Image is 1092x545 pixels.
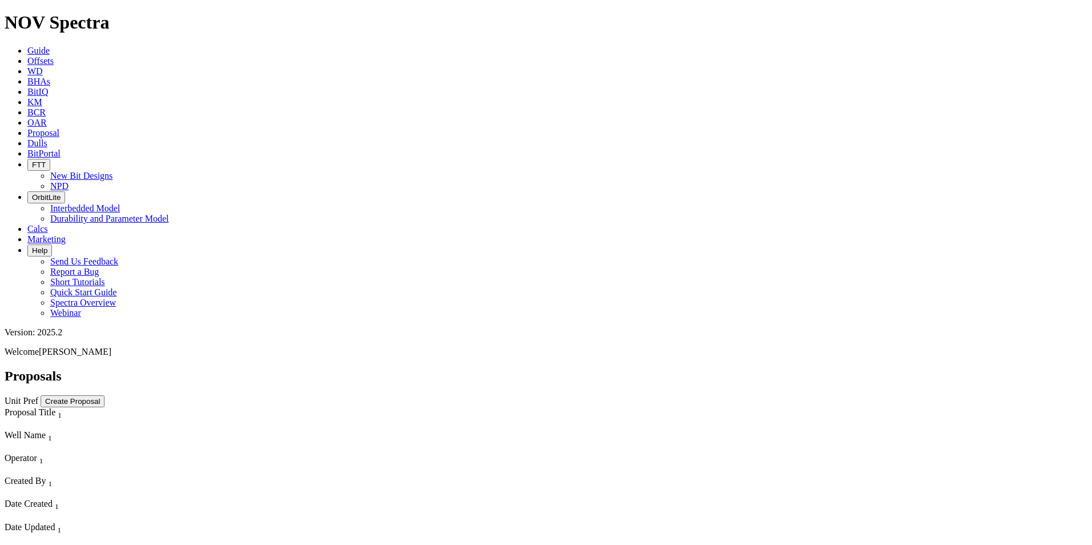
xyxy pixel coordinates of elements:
span: Created By [5,476,46,486]
a: Guide [27,46,50,55]
sub: 1 [58,411,62,419]
span: Sort None [48,430,52,440]
a: Calcs [27,224,48,234]
p: Welcome [5,347,1087,357]
span: OrbitLite [32,193,61,202]
div: Date Created Sort None [5,499,178,511]
a: Send Us Feedback [50,257,118,266]
div: Column Menu [5,535,178,545]
h1: NOV Spectra [5,12,1087,33]
a: BitPortal [27,149,61,158]
a: Spectra Overview [50,298,116,307]
button: OrbitLite [27,191,65,203]
a: Marketing [27,234,66,244]
sub: 1 [48,434,52,442]
span: Sort None [57,522,61,532]
div: Date Updated Sort None [5,522,178,535]
a: Quick Start Guide [50,287,117,297]
span: Sort None [39,453,43,463]
div: Sort None [5,522,178,545]
sub: 1 [55,503,59,511]
span: FTT [32,161,46,169]
a: New Bit Designs [50,171,113,181]
a: Interbedded Model [50,203,120,213]
a: BCR [27,107,46,117]
a: NPD [50,181,69,191]
a: BitIQ [27,87,48,97]
div: Column Menu [5,466,178,476]
div: Column Menu [5,512,178,522]
a: Durability and Parameter Model [50,214,169,223]
span: Help [32,246,47,255]
span: Date Created [5,499,53,508]
span: Well Name [5,430,46,440]
div: Sort None [5,430,178,453]
span: Proposal Title [5,407,55,417]
sub: 1 [39,456,43,465]
sub: 1 [48,479,52,488]
div: Sort None [5,407,178,430]
a: Report a Bug [50,267,99,276]
button: Help [27,245,52,257]
div: Well Name Sort None [5,430,178,443]
span: Operator [5,453,37,463]
a: OAR [27,118,47,127]
a: KM [27,97,42,107]
span: Sort None [48,476,52,486]
div: Sort None [5,476,178,499]
div: Column Menu [5,488,178,499]
a: Offsets [27,56,54,66]
div: Column Menu [5,420,178,430]
div: Version: 2025.2 [5,327,1087,338]
div: Column Menu [5,443,178,453]
button: FTT [27,159,50,171]
a: WD [27,66,43,76]
a: Short Tutorials [50,277,105,287]
span: Sort None [55,499,59,508]
a: Unit Pref [5,396,38,406]
div: Proposal Title Sort None [5,407,178,420]
div: Sort None [5,499,178,522]
a: Dulls [27,138,47,148]
h2: Proposals [5,368,1087,384]
span: [PERSON_NAME] [39,347,111,356]
sub: 1 [57,526,61,534]
div: Sort None [5,453,178,476]
a: Proposal [27,128,59,138]
button: Create Proposal [41,395,105,407]
div: Operator Sort None [5,453,178,466]
span: Sort None [58,407,62,417]
a: Webinar [50,308,81,318]
span: Date Updated [5,522,55,532]
a: BHAs [27,77,50,86]
div: Created By Sort None [5,476,178,488]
